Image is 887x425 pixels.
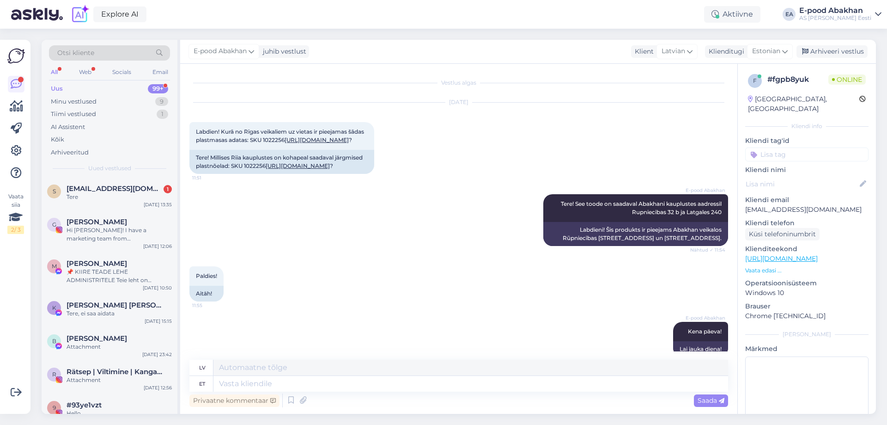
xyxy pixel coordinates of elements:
[67,193,172,201] div: Tere
[164,185,172,193] div: 1
[631,47,654,56] div: Klient
[143,243,172,250] div: [DATE] 12:06
[194,46,247,56] span: E-pood Abakhan
[192,302,227,309] span: 11:55
[77,66,93,78] div: Web
[673,341,728,357] div: Lai jauka diena!
[753,77,757,84] span: f
[189,79,728,87] div: Vestlus algas
[51,123,85,132] div: AI Assistent
[67,268,172,284] div: 📌 KIIRE TEADE LEHE ADMINISTRITELE Teie leht on rikkunud Meta kogukonna juhiseid ja reklaamipoliit...
[151,66,170,78] div: Email
[49,66,60,78] div: All
[767,74,828,85] div: # fgpb8yuk
[746,179,858,189] input: Lisa nimi
[53,404,56,411] span: 9
[705,47,744,56] div: Klienditugi
[7,226,24,234] div: 2 / 3
[67,309,172,318] div: Tere, ei saa aidata
[799,7,871,14] div: E-pood Abakhan
[51,148,89,157] div: Arhiveeritud
[690,246,725,253] span: Nähtud ✓ 11:54
[142,351,172,358] div: [DATE] 23:42
[51,84,63,93] div: Uus
[52,304,56,311] span: K
[144,201,172,208] div: [DATE] 13:35
[67,334,127,343] span: Виктор Стриков
[745,288,869,298] p: Windows 10
[799,7,881,22] a: E-pood AbakhanAS [PERSON_NAME] Eesti
[67,376,172,384] div: Attachment
[196,128,365,143] span: Labdien! Kurā no Rīgas veikaliem uz vietas ir pieejamas šādas plastmasas adatas: SKU 1022256 ?
[143,284,172,291] div: [DATE] 10:50
[199,376,205,392] div: et
[67,401,102,409] span: #93ye1vzt
[662,46,685,56] span: Latvian
[67,368,163,376] span: Rätsep | Viltimine | Kangastelgedel kudumine
[752,46,780,56] span: Estonian
[189,394,279,407] div: Privaatne kommentaar
[704,6,760,23] div: Aktiivne
[67,343,172,351] div: Attachment
[799,14,871,22] div: AS [PERSON_NAME] Eesti
[70,5,90,24] img: explore-ai
[67,218,127,226] span: Gian Franco Serrudo
[561,200,723,216] span: Tere! See toode on saadaval Abakhani kauplustes aadressil Rupniecibas 32 b ja Latgales 240
[189,150,374,174] div: Tere! Millises Riia kauplustes on kohapeal saadaval järgmised plastnõelad: SKU 1022256 ?
[745,195,869,205] p: Kliendi email
[52,263,57,270] span: M
[7,47,25,65] img: Askly Logo
[745,136,869,146] p: Kliendi tag'id
[745,228,820,240] div: Küsi telefoninumbrit
[51,110,96,119] div: Tiimi vestlused
[745,244,869,254] p: Klienditeekond
[192,174,227,181] span: 11:51
[67,301,163,309] span: Karl Eik Rebane
[686,187,725,194] span: E-pood Abakhan
[93,6,146,22] a: Explore AI
[285,136,349,143] a: [URL][DOMAIN_NAME]
[53,188,56,195] span: s
[189,286,224,302] div: Aitäh!
[51,97,97,106] div: Minu vestlused
[745,302,869,311] p: Brauser
[52,338,56,345] span: В
[745,165,869,175] p: Kliendi nimi
[145,318,172,325] div: [DATE] 15:15
[67,259,127,268] span: Martin Eggers
[57,48,94,58] span: Otsi kliente
[266,162,330,169] a: [URL][DOMAIN_NAME]
[745,311,869,321] p: Chrome [TECHNICAL_ID]
[688,328,722,335] span: Kena päeva!
[745,122,869,130] div: Kliendi info
[148,84,168,93] div: 99+
[783,8,796,21] div: EA
[259,47,306,56] div: juhib vestlust
[745,218,869,228] p: Kliendi telefon
[748,94,859,114] div: [GEOGRAPHIC_DATA], [GEOGRAPHIC_DATA]
[52,371,56,378] span: R
[698,396,724,405] span: Saada
[745,278,869,288] p: Operatsioonisüsteem
[110,66,133,78] div: Socials
[543,222,728,246] div: Labdieni! Šis produkts ir pieejams Abakhan veikalos Rūpniecības [STREET_ADDRESS] un [STREET_ADDRE...
[745,344,869,354] p: Märkmed
[199,360,206,376] div: lv
[88,164,131,172] span: Uued vestlused
[7,192,24,234] div: Vaata siia
[745,148,869,161] input: Lisa tag
[745,254,818,263] a: [URL][DOMAIN_NAME]
[196,272,217,279] span: Paldies!
[67,409,172,418] div: Hello
[796,45,868,58] div: Arhiveeri vestlus
[828,74,866,85] span: Online
[745,330,869,339] div: [PERSON_NAME]
[67,226,172,243] div: Hi [PERSON_NAME]! I have a marketing team from [GEOGRAPHIC_DATA] ready to help you. If you are in...
[189,98,728,106] div: [DATE]
[144,384,172,391] div: [DATE] 12:56
[157,110,168,119] div: 1
[52,221,56,228] span: G
[745,266,869,275] p: Vaata edasi ...
[67,185,163,193] span: saulkristiina4@gmail.com
[51,135,64,144] div: Kõik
